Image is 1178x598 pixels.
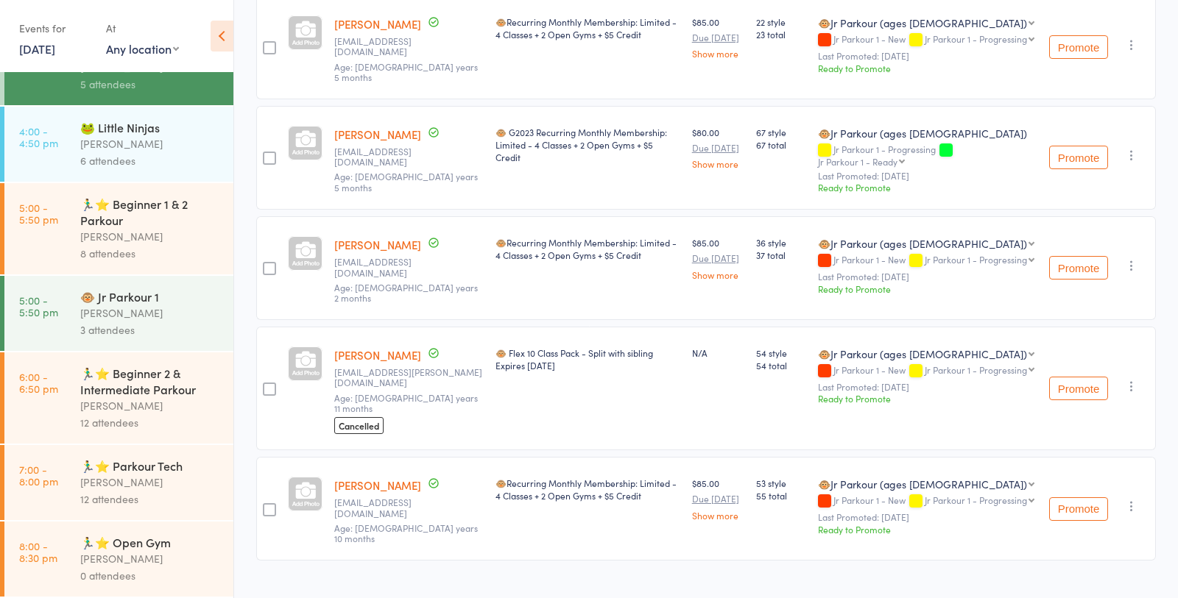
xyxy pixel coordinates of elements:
div: 🏃‍♂️⭐ Parkour Tech [80,458,221,474]
time: 7:00 - 8:00 pm [19,463,58,487]
button: Promote [1049,146,1108,169]
div: $80.00 [692,126,745,168]
div: Jr Parkour 1 - New [818,495,1037,508]
a: [PERSON_NAME] [334,127,421,142]
button: Promote [1049,35,1108,59]
div: 🐵Jr Parkour (ages [DEMOGRAPHIC_DATA]) [818,236,1027,251]
div: At [106,16,179,40]
div: $85.00 [692,477,745,519]
small: reginkainfo@gmail.com [334,146,484,168]
div: [PERSON_NAME] [80,474,221,491]
div: Any location [106,40,179,57]
div: 12 attendees [80,491,221,508]
small: find.lugo@gmail.com [334,367,484,388]
div: 🐵Jr Parkour (ages [DEMOGRAPHIC_DATA]) [818,477,1027,491]
div: 🐵Jr Parkour (ages [DEMOGRAPHIC_DATA]) [818,15,1027,30]
div: Ready to Promote [818,181,1037,193]
button: Promote [1049,377,1108,400]
div: Jr Parkour 1 - New [818,34,1037,46]
span: 36 style [756,236,805,249]
div: Ready to Promote [818,282,1037,295]
small: Due [DATE] [692,32,745,43]
span: 37 total [756,249,805,261]
small: Due [DATE] [692,253,745,263]
div: N/A [692,346,745,359]
div: Ready to Promote [818,62,1037,74]
a: [DATE] [19,40,55,57]
div: 12 attendees [80,414,221,431]
span: 23 total [756,28,805,40]
div: 🐵Recurring Monthly Membership: Limited - 4 Classes + 2 Open Gyms + $5 Credit [495,15,680,40]
div: [PERSON_NAME] [80,397,221,414]
div: 6 attendees [80,152,221,169]
span: Age: [DEMOGRAPHIC_DATA] years 2 months [334,281,478,304]
div: 🏃‍♂️⭐ Beginner 1 & 2 Parkour [80,196,221,228]
time: 4:00 - 4:50 pm [19,125,58,149]
div: $85.00 [692,15,745,58]
a: [PERSON_NAME] [334,477,421,493]
div: [PERSON_NAME] [80,550,221,567]
div: 🐵 Jr Parkour 1 [80,288,221,305]
div: $85.00 [692,236,745,279]
small: Yiping83@gmail.com [334,257,484,278]
a: [PERSON_NAME] [334,16,421,32]
div: 8 attendees [80,245,221,262]
div: 🐵Recurring Monthly Membership: Limited - 4 Classes + 2 Open Gyms + $5 Credit [495,477,680,502]
span: 67 total [756,138,805,151]
div: Jr Parkour 1 - Progressing [925,495,1027,505]
a: [PERSON_NAME] [334,237,421,252]
small: Last Promoted: [DATE] [818,171,1037,181]
div: Events for [19,16,91,40]
small: lourso422@gmail.com [334,497,484,519]
a: Show more [692,270,745,280]
div: Jr Parkour 1 - Progressing [925,365,1027,374]
a: Show more [692,159,745,168]
div: 🐵 Flex 10 Class Pack - Split with sibling [495,346,680,371]
time: 6:00 - 6:50 pm [19,371,58,394]
div: 5 attendees [80,76,221,93]
time: 8:00 - 8:30 pm [19,540,57,563]
span: 54 style [756,346,805,359]
div: 0 attendees [80,567,221,584]
button: Promote [1049,256,1108,280]
span: Age: [DEMOGRAPHIC_DATA] years 5 months [334,60,478,83]
time: 5:00 - 5:50 pm [19,202,58,225]
small: Last Promoted: [DATE] [818,512,1037,522]
div: 🐵Recurring Monthly Membership: Limited - 4 Classes + 2 Open Gyms + $5 Credit [495,236,680,261]
a: 6:00 -6:50 pm🏃‍♂️⭐ Beginner 2 & Intermediate Parkour[PERSON_NAME]12 attendees [4,352,233,444]
div: Jr Parkour 1 - Progressing [925,34,1027,43]
div: Ready to Promote [818,523,1037,535]
span: 55 total [756,489,805,502]
div: Jr Parkour 1 - Progressing [925,254,1027,264]
a: 4:00 -4:50 pm🐸 Little Ninjas[PERSON_NAME]6 attendees [4,107,233,182]
small: Due [DATE] [692,143,745,153]
div: Expires [DATE] [495,359,680,371]
div: Jr Parkour 1 - New [818,365,1037,377]
small: Last Promoted: [DATE] [818,51,1037,61]
div: Jr Parkour 1 - Ready [818,157,897,166]
div: 🐸 Little Ninjas [80,119,221,135]
div: Jr Parkour 1 - New [818,254,1037,267]
div: 🐵Jr Parkour (ages [DEMOGRAPHIC_DATA]) [818,126,1037,140]
a: Show more [692,49,745,58]
span: Age: [DEMOGRAPHIC_DATA] years 10 months [334,522,478,544]
span: Age: [DEMOGRAPHIC_DATA] years 5 months [334,170,478,193]
a: 7:00 -8:00 pm🏃‍♂️⭐ Parkour Tech[PERSON_NAME]12 attendees [4,445,233,520]
span: 22 style [756,15,805,28]
span: Cancelled [334,417,384,434]
a: Show more [692,510,745,520]
small: Last Promoted: [DATE] [818,382,1037,392]
div: 3 attendees [80,321,221,338]
small: ejboucher2016@gmail.com [334,36,484,57]
div: 🐵 G2023 Recurring Monthly Membership: Limited - 4 Classes + 2 Open Gyms + $5 Credit [495,126,680,163]
div: [PERSON_NAME] [80,135,221,152]
span: Age: [DEMOGRAPHIC_DATA] years 11 months [334,391,478,414]
a: [PERSON_NAME] [334,347,421,363]
div: Ready to Promote [818,392,1037,405]
time: 5:00 - 5:50 pm [19,294,58,318]
div: [PERSON_NAME] [80,305,221,321]
a: 8:00 -8:30 pm🏃‍♂️⭐ Open Gym[PERSON_NAME]0 attendees [4,522,233,597]
small: Last Promoted: [DATE] [818,271,1037,282]
div: 🏃‍♂️⭐ Open Gym [80,534,221,550]
span: 67 style [756,126,805,138]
